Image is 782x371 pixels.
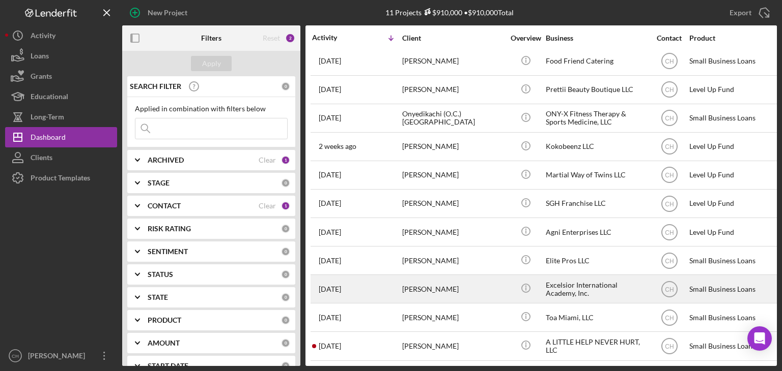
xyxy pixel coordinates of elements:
[31,127,66,150] div: Dashboard
[402,48,504,75] div: [PERSON_NAME]
[25,346,92,368] div: [PERSON_NAME]
[5,346,117,366] button: CH[PERSON_NAME]
[31,168,90,191] div: Product Templates
[665,229,674,236] text: CH
[148,202,181,210] b: CONTACT
[319,285,341,293] time: 2025-08-17 19:50
[402,275,504,302] div: [PERSON_NAME]
[665,200,674,207] text: CH
[5,168,117,188] button: Product Templates
[730,3,751,23] div: Export
[263,34,280,42] div: Reset
[148,339,180,347] b: AMOUNT
[281,82,290,91] div: 0
[148,316,181,324] b: PRODUCT
[665,257,674,264] text: CH
[422,8,462,17] div: $910,000
[281,156,290,165] div: 1
[148,179,170,187] b: STAGE
[402,105,504,132] div: Onyedikachi (O.C.) [GEOGRAPHIC_DATA]
[546,275,648,302] div: Excelsior International Academy, Inc.
[148,362,188,370] b: START DATE
[402,76,504,103] div: [PERSON_NAME]
[319,85,341,94] time: 2025-09-16 12:28
[719,3,777,23] button: Export
[259,202,276,210] div: Clear
[319,228,341,236] time: 2025-08-26 12:54
[402,332,504,359] div: [PERSON_NAME]
[5,66,117,86] button: Grants
[5,107,117,127] button: Long-Term
[665,86,674,94] text: CH
[191,56,232,71] button: Apply
[319,199,341,207] time: 2025-08-27 15:15
[402,190,504,217] div: [PERSON_NAME]
[319,57,341,65] time: 2025-09-17 03:55
[665,143,674,150] text: CH
[281,338,290,348] div: 0
[546,133,648,160] div: Kokobeenz LLC
[402,133,504,160] div: [PERSON_NAME]
[12,353,19,359] text: CH
[281,201,290,210] div: 1
[665,286,674,293] text: CH
[130,82,181,90] b: SEARCH FILTER
[259,156,276,164] div: Clear
[546,247,648,274] div: Elite Pros LLC
[546,162,648,189] div: Martial Way of Twins LLC
[312,34,357,42] div: Activity
[148,248,188,256] b: SENTIMENT
[665,115,674,122] text: CH
[319,142,356,150] time: 2025-09-10 04:36
[402,219,504,245] div: [PERSON_NAME]
[31,46,49,69] div: Loans
[5,46,117,66] button: Loans
[507,34,545,42] div: Overview
[31,107,64,130] div: Long-Term
[281,178,290,188] div: 0
[281,270,290,279] div: 0
[202,56,221,71] div: Apply
[546,190,648,217] div: SGH Franchise LLC
[31,86,68,109] div: Educational
[665,172,674,179] text: CH
[319,114,341,122] time: 2025-09-16 12:26
[281,316,290,325] div: 0
[402,304,504,331] div: [PERSON_NAME]
[546,48,648,75] div: Food Friend Catering
[148,270,173,279] b: STATUS
[148,3,187,23] div: New Project
[402,247,504,274] div: [PERSON_NAME]
[281,361,290,370] div: 0
[148,156,184,164] b: ARCHIVED
[281,247,290,256] div: 0
[148,293,168,301] b: STATE
[201,34,221,42] b: Filters
[135,105,288,113] div: Applied in combination with filters below
[31,25,55,48] div: Activity
[546,304,648,331] div: Toa Miami, LLC
[546,34,648,42] div: Business
[5,127,117,147] button: Dashboard
[31,66,52,89] div: Grants
[319,342,341,350] time: 2025-08-06 20:25
[122,3,198,23] button: New Project
[665,314,674,321] text: CH
[5,147,117,168] button: Clients
[5,25,117,46] button: Activity
[402,34,504,42] div: Client
[546,219,648,245] div: Agni Enterprises LLC
[319,314,341,322] time: 2025-08-17 04:46
[665,343,674,350] text: CH
[319,171,341,179] time: 2025-09-01 18:10
[650,34,688,42] div: Contact
[281,224,290,233] div: 0
[546,105,648,132] div: ONY-X Fitness Therapy & Sports Medicine, LLC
